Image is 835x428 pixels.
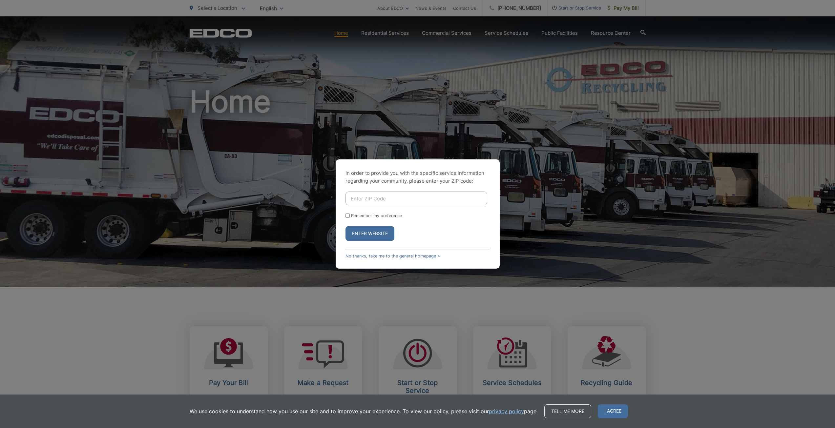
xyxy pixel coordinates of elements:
span: I agree [598,404,628,418]
input: Enter ZIP Code [345,192,487,205]
p: We use cookies to understand how you use our site and to improve your experience. To view our pol... [190,407,538,415]
a: privacy policy [489,407,524,415]
a: Tell me more [544,404,591,418]
a: No thanks, take me to the general homepage > [345,254,440,258]
p: In order to provide you with the specific service information regarding your community, please en... [345,169,490,185]
button: Enter Website [345,226,394,241]
label: Remember my preference [351,213,402,218]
